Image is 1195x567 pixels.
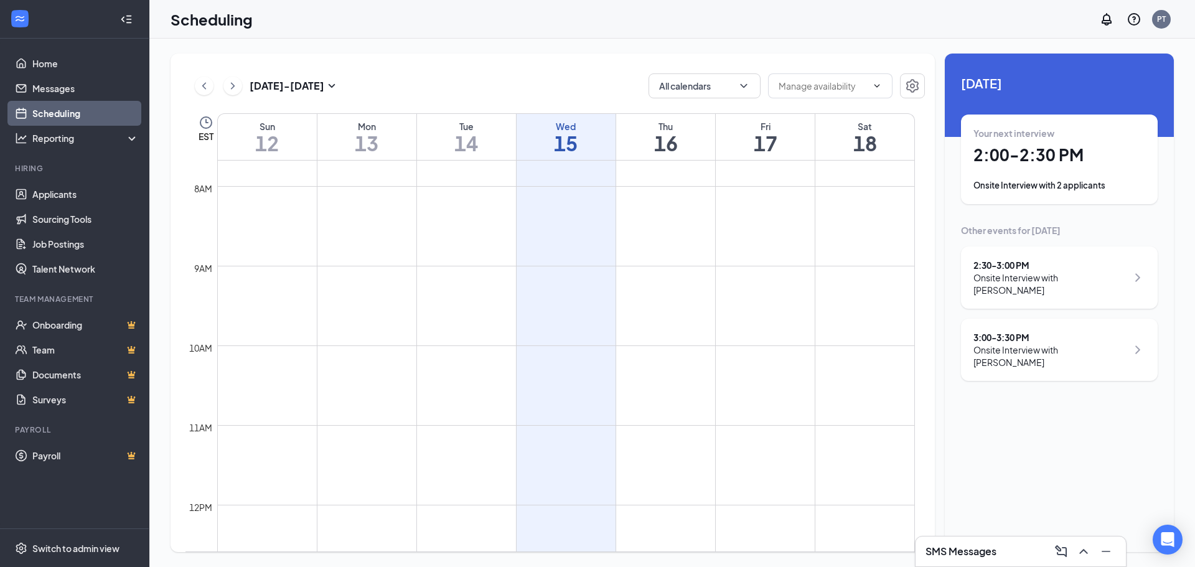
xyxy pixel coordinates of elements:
[716,133,815,154] h1: 17
[1127,12,1141,27] svg: QuestionInfo
[32,312,139,337] a: OnboardingCrown
[417,133,516,154] h1: 14
[32,132,139,144] div: Reporting
[317,133,416,154] h1: 13
[32,362,139,387] a: DocumentsCrown
[815,120,914,133] div: Sat
[32,232,139,256] a: Job Postings
[973,271,1127,296] div: Onsite Interview with [PERSON_NAME]
[15,132,27,144] svg: Analysis
[649,73,761,98] button: All calendarsChevronDown
[32,207,139,232] a: Sourcing Tools
[616,114,715,160] a: October 16, 2025
[716,114,815,160] a: October 17, 2025
[227,78,239,93] svg: ChevronRight
[171,9,253,30] h1: Scheduling
[1054,544,1069,559] svg: ComposeMessage
[1076,544,1091,559] svg: ChevronUp
[815,114,914,160] a: October 18, 2025
[973,259,1127,271] div: 2:30 - 3:00 PM
[32,337,139,362] a: TeamCrown
[973,179,1145,192] div: Onsite Interview with 2 applicants
[973,344,1127,368] div: Onsite Interview with [PERSON_NAME]
[187,341,215,355] div: 10am
[32,101,139,126] a: Scheduling
[1074,541,1094,561] button: ChevronUp
[973,144,1145,166] h1: 2:00 - 2:30 PM
[1153,525,1183,555] div: Open Intercom Messenger
[32,443,139,468] a: PayrollCrown
[192,182,215,195] div: 8am
[187,421,215,434] div: 11am
[223,77,242,95] button: ChevronRight
[417,120,516,133] div: Tue
[324,78,339,93] svg: SmallChevronDown
[973,127,1145,139] div: Your next interview
[738,80,750,92] svg: ChevronDown
[779,79,867,93] input: Manage availability
[417,114,516,160] a: October 14, 2025
[1157,14,1166,24] div: PT
[1096,541,1116,561] button: Minimize
[218,120,317,133] div: Sun
[32,76,139,101] a: Messages
[15,542,27,555] svg: Settings
[187,500,215,514] div: 12pm
[32,182,139,207] a: Applicants
[15,163,136,174] div: Hiring
[15,424,136,435] div: Payroll
[616,120,715,133] div: Thu
[250,79,324,93] h3: [DATE] - [DATE]
[1130,342,1145,357] svg: ChevronRight
[198,78,210,93] svg: ChevronLeft
[961,224,1158,237] div: Other events for [DATE]
[926,545,996,558] h3: SMS Messages
[32,387,139,412] a: SurveysCrown
[872,81,882,91] svg: ChevronDown
[616,133,715,154] h1: 16
[1051,541,1071,561] button: ComposeMessage
[218,133,317,154] h1: 12
[716,120,815,133] div: Fri
[1099,12,1114,27] svg: Notifications
[14,12,26,25] svg: WorkstreamLogo
[317,120,416,133] div: Mon
[218,114,317,160] a: October 12, 2025
[900,73,925,98] button: Settings
[973,331,1127,344] div: 3:00 - 3:30 PM
[32,51,139,76] a: Home
[517,133,616,154] h1: 15
[317,114,416,160] a: October 13, 2025
[15,294,136,304] div: Team Management
[517,114,616,160] a: October 15, 2025
[32,542,119,555] div: Switch to admin view
[905,78,920,93] svg: Settings
[192,261,215,275] div: 9am
[32,256,139,281] a: Talent Network
[199,130,213,143] span: EST
[199,115,213,130] svg: Clock
[961,73,1158,93] span: [DATE]
[1099,544,1113,559] svg: Minimize
[1130,270,1145,285] svg: ChevronRight
[815,133,914,154] h1: 18
[517,120,616,133] div: Wed
[120,13,133,26] svg: Collapse
[195,77,213,95] button: ChevronLeft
